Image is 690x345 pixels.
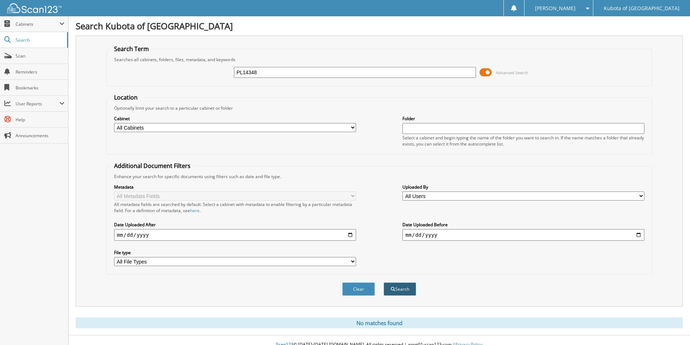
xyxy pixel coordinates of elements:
[76,317,683,328] div: No matches found
[110,45,152,53] legend: Search Term
[384,282,416,296] button: Search
[114,115,356,122] label: Cabinet
[496,70,528,75] span: Advanced Search
[402,115,644,122] label: Folder
[16,37,63,43] span: Search
[16,21,59,27] span: Cabinets
[535,6,576,10] span: [PERSON_NAME]
[110,93,141,101] legend: Location
[110,56,648,63] div: Searches all cabinets, folders, files, metadata, and keywords
[114,201,356,214] div: All metadata fields are searched by default. Select a cabinet with metadata to enable filtering b...
[16,132,64,139] span: Announcements
[114,222,356,228] label: Date Uploaded After
[16,69,64,75] span: Reminders
[114,249,356,256] label: File type
[110,162,194,170] legend: Additional Document Filters
[110,105,648,111] div: Optionally limit your search to a particular cabinet or folder
[402,222,644,228] label: Date Uploaded Before
[402,135,644,147] div: Select a cabinet and begin typing the name of the folder you want to search in. If the name match...
[342,282,375,296] button: Clear
[16,53,64,59] span: Scan
[16,117,64,123] span: Help
[16,101,59,107] span: User Reports
[604,6,679,10] span: Kubota of [GEOGRAPHIC_DATA]
[114,229,356,241] input: start
[76,20,683,32] h1: Search Kubota of [GEOGRAPHIC_DATA]
[190,207,200,214] a: here
[402,229,644,241] input: end
[110,173,648,180] div: Enhance your search for specific documents using filters such as date and file type.
[16,85,64,91] span: Bookmarks
[7,3,62,13] img: scan123-logo-white.svg
[114,184,356,190] label: Metadata
[402,184,644,190] label: Uploaded By
[654,310,690,345] iframe: Chat Widget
